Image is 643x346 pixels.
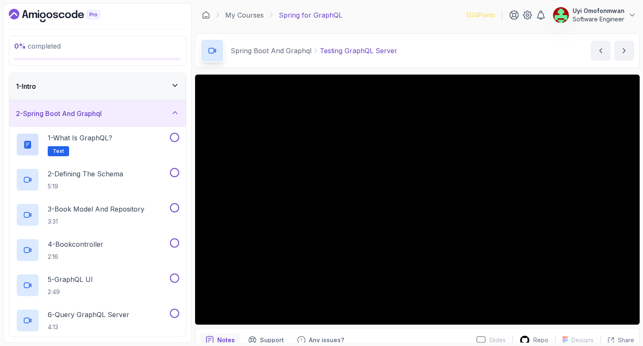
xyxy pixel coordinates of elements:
[466,11,495,19] p: 1324 Points
[614,41,634,61] button: next content
[16,81,36,91] h3: 1 - Intro
[260,336,284,344] p: Support
[618,336,634,344] p: Share
[231,46,311,56] p: Spring Boot And Graphql
[553,7,636,23] button: user profile imageUyi OmofonmwanSoftware Engineer
[48,288,93,296] p: 2:49
[48,274,93,284] p: 5 - GraphQL UI
[48,204,144,214] p: 3 - Book Model And Repository
[513,335,555,346] a: Repo
[279,10,342,20] p: Spring for GraphQL
[16,133,179,156] button: 1-What is GraphQL?Text
[48,239,103,249] p: 4 - Bookcontroller
[53,148,64,155] span: Text
[16,309,179,332] button: 6-Query GraphQL Server4:13
[14,42,26,50] span: 0 %
[14,42,61,50] span: completed
[16,203,179,227] button: 3-Book Model And Repository3:31
[489,336,506,344] p: Slides
[9,100,186,127] button: 2-Spring Boot And Graphql
[48,169,123,179] p: 2 - Defining The Schema
[48,182,123,191] p: 5:19
[600,336,634,344] button: Share
[48,310,129,320] p: 6 - Query GraphQL Server
[9,9,119,22] a: Dashboard
[48,133,112,143] p: 1 - What is GraphQL?
[48,323,129,331] p: 4:13
[571,336,594,344] p: Designs
[573,7,625,15] p: Uyi Omofonmwan
[16,168,179,191] button: 2-Defining The Schema5:19
[16,108,102,119] h3: 2 - Spring Boot And Graphql
[195,75,640,325] iframe: 10 - Testing GraphQL Server
[591,41,611,61] button: previous content
[16,274,179,297] button: 5-GraphQL UI2:49
[225,10,264,20] a: My Courses
[573,15,625,23] p: Software Engineer
[553,7,569,23] img: user profile image
[217,336,235,344] p: Notes
[320,46,397,56] p: Testing GraphQL Server
[16,238,179,262] button: 4-Bookcontroller2:16
[202,11,210,19] a: Dashboard
[48,217,144,226] p: 3:31
[309,336,344,344] p: Any issues?
[9,73,186,100] button: 1-Intro
[533,336,548,344] p: Repo
[48,253,103,261] p: 2:16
